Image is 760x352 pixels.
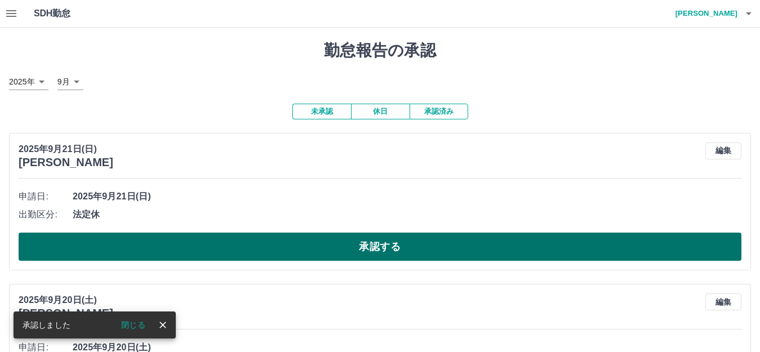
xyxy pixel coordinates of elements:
button: close [154,317,171,333]
div: 2025年 [9,74,48,90]
button: 編集 [705,293,741,310]
button: 閉じる [112,317,154,333]
button: 承認済み [410,104,468,119]
span: 出勤区分: [19,208,73,221]
button: 休日 [351,104,410,119]
h3: [PERSON_NAME] [19,156,113,169]
span: 法定休 [73,208,741,221]
button: 未承認 [292,104,351,119]
span: 申請日: [19,190,73,203]
span: 2025年9月21日(日) [73,190,741,203]
div: 9月 [57,74,83,90]
h1: 勤怠報告の承認 [9,41,751,60]
h3: [PERSON_NAME] [19,307,113,320]
button: 編集 [705,142,741,159]
p: 2025年9月20日(土) [19,293,113,307]
p: 2025年9月21日(日) [19,142,113,156]
button: 承認する [19,233,741,261]
div: 承認しました [23,315,70,335]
